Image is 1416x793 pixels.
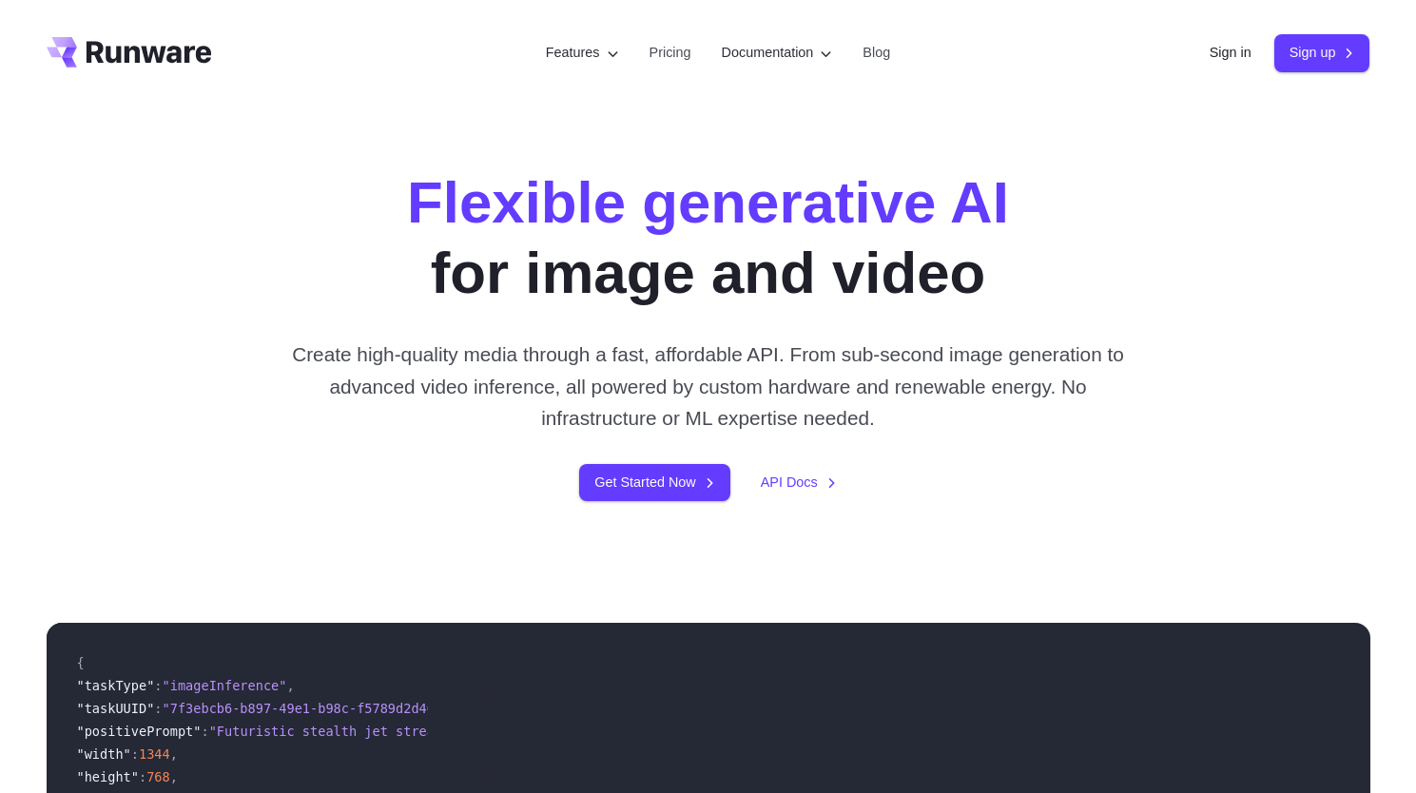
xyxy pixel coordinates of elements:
[47,37,212,68] a: Go to /
[170,769,178,784] span: ,
[154,678,162,693] span: :
[77,678,155,693] span: "taskType"
[77,701,155,716] span: "taskUUID"
[131,746,139,762] span: :
[139,769,146,784] span: :
[201,724,208,739] span: :
[650,42,691,64] a: Pricing
[579,464,729,501] a: Get Started Now
[546,42,619,64] label: Features
[163,701,458,716] span: "7f3ebcb6-b897-49e1-b98c-f5789d2d40d7"
[154,701,162,716] span: :
[407,167,1009,308] h1: for image and video
[722,42,833,64] label: Documentation
[761,472,837,493] a: API Docs
[77,655,85,670] span: {
[284,338,1132,434] p: Create high-quality media through a fast, affordable API. From sub-second image generation to adv...
[139,746,170,762] span: 1344
[77,769,139,784] span: "height"
[170,746,178,762] span: ,
[286,678,294,693] span: ,
[209,724,918,739] span: "Futuristic stealth jet streaking through a neon-lit cityscape with glowing purple exhaust"
[77,746,131,762] span: "width"
[1210,42,1251,64] a: Sign in
[1274,34,1370,71] a: Sign up
[407,169,1009,235] strong: Flexible generative AI
[163,678,287,693] span: "imageInference"
[146,769,170,784] span: 768
[863,42,890,64] a: Blog
[77,724,202,739] span: "positivePrompt"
